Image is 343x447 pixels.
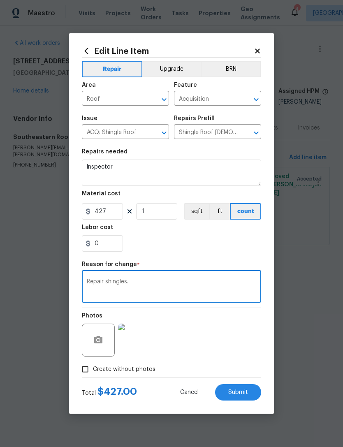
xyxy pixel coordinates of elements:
[250,127,262,139] button: Open
[82,61,142,77] button: Repair
[209,203,230,220] button: ft
[97,387,137,396] span: $ 427.00
[82,116,97,121] h5: Issue
[82,191,121,197] h5: Material cost
[82,225,113,230] h5: Labor cost
[167,384,212,401] button: Cancel
[184,203,209,220] button: sqft
[201,61,261,77] button: BRN
[215,384,261,401] button: Submit
[250,94,262,105] button: Open
[82,160,261,186] textarea: Inspector
[87,279,256,296] textarea: Repair shingles.
[174,82,197,88] h5: Feature
[82,82,96,88] h5: Area
[158,127,170,139] button: Open
[230,203,261,220] button: count
[82,262,137,267] h5: Reason for change
[174,116,215,121] h5: Repairs Prefill
[180,389,199,396] span: Cancel
[142,61,201,77] button: Upgrade
[158,94,170,105] button: Open
[82,149,127,155] h5: Repairs needed
[228,389,248,396] span: Submit
[82,313,102,319] h5: Photos
[93,365,155,374] span: Create without photos
[82,46,254,56] h2: Edit Line Item
[82,387,137,397] div: Total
